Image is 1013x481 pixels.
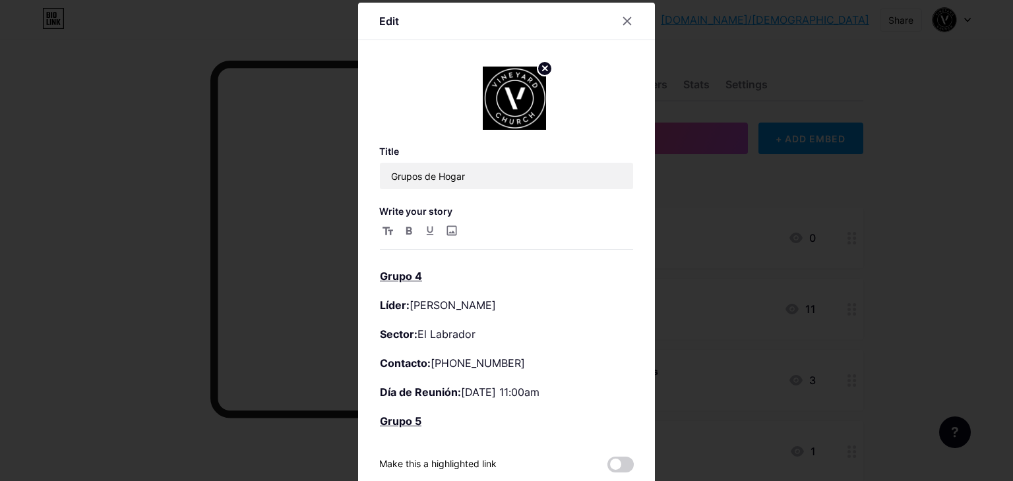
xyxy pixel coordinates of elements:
u: Grupo 4 [380,269,422,283]
strong: Contacto: [380,356,431,370]
h3: Write your story [379,206,634,217]
p: El Labrador [380,325,633,343]
strong: Día de Reunión: [380,385,461,399]
h3: Title [379,146,634,157]
div: Edit [379,13,399,29]
p: [PHONE_NUMBER] [380,354,633,372]
div: Make this a highlighted link [379,457,497,472]
img: link_thumbnail [483,67,546,130]
strong: Líder: [380,298,410,312]
input: Title [380,163,633,189]
p: [DATE] 11:00am [380,383,633,401]
strong: Sector: [380,327,417,341]
p: [PERSON_NAME] [380,296,633,314]
u: Grupo 5 [380,414,421,428]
